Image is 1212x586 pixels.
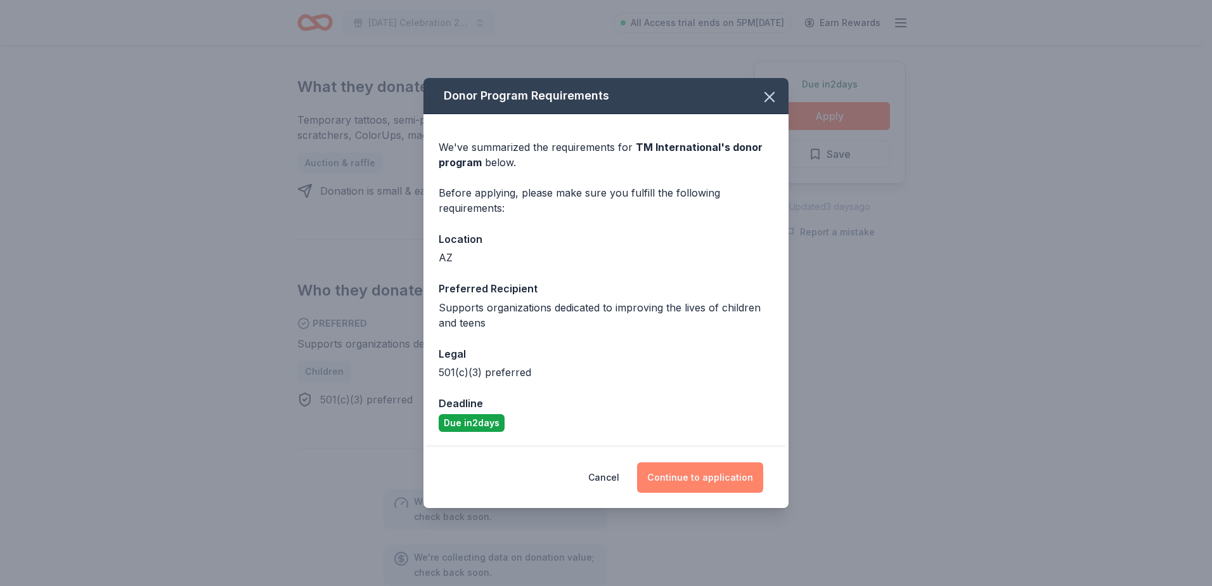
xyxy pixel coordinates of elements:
[637,462,763,493] button: Continue to application
[439,346,773,362] div: Legal
[439,365,773,380] div: 501(c)(3) preferred
[423,78,789,114] div: Donor Program Requirements
[439,300,773,330] div: Supports organizations dedicated to improving the lives of children and teens
[439,231,773,247] div: Location
[439,185,773,216] div: Before applying, please make sure you fulfill the following requirements:
[439,140,773,170] div: We've summarized the requirements for below.
[439,250,773,265] div: AZ
[439,395,773,412] div: Deadline
[588,462,619,493] button: Cancel
[439,414,505,432] div: Due in 2 days
[439,280,773,297] div: Preferred Recipient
